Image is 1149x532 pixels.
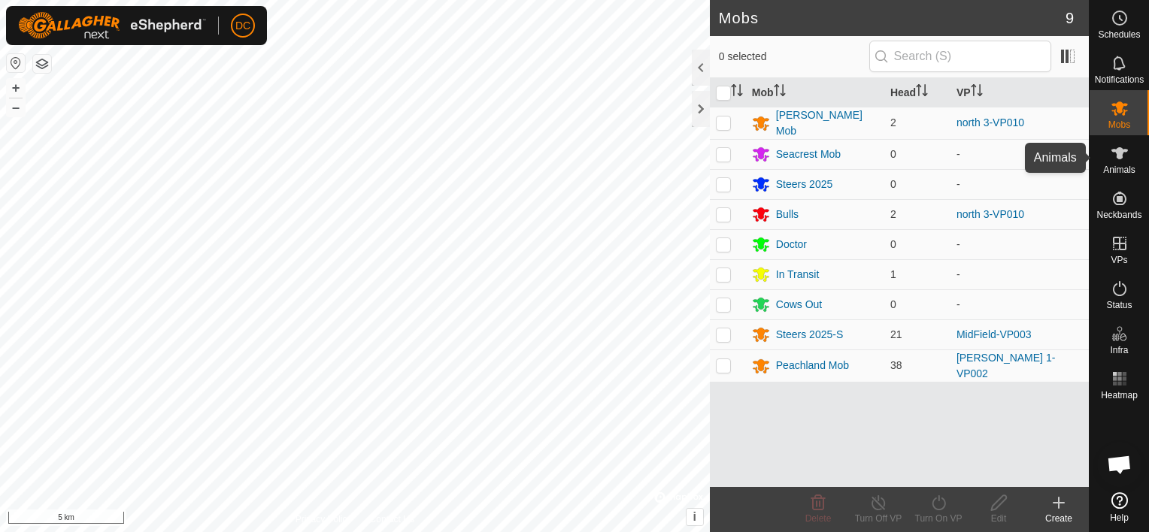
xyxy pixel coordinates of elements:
[776,327,844,343] div: Steers 2025-S
[1066,7,1074,29] span: 9
[746,78,884,107] th: Mob
[956,208,1024,220] a: north 3-VP010
[731,86,743,98] p-sorticon: Activate to sort
[776,177,833,192] div: Steers 2025
[869,41,1051,72] input: Search (S)
[776,147,841,162] div: Seacrest Mob
[1095,75,1144,84] span: Notifications
[848,512,908,525] div: Turn Off VP
[235,18,250,34] span: DC
[1110,346,1128,355] span: Infra
[908,512,969,525] div: Turn On VP
[7,98,25,116] button: –
[370,512,414,526] a: Contact Us
[776,358,849,373] div: Peachland Mob
[956,352,1055,379] a: [PERSON_NAME] 1-VP002
[890,268,896,280] span: 1
[296,512,352,526] a: Privacy Policy
[1103,165,1135,174] span: Animals
[805,513,832,524] span: Delete
[884,78,950,107] th: Head
[950,289,1089,319] td: -
[890,208,896,220] span: 2
[956,328,1032,340] a: MidField-VP003
[969,512,1029,525] div: Edit
[916,86,928,98] p-sorticon: Activate to sort
[890,328,902,340] span: 21
[1110,513,1129,522] span: Help
[971,86,983,98] p-sorticon: Activate to sort
[956,116,1024,128] a: north 3-VP010
[1108,120,1130,129] span: Mobs
[776,107,878,139] div: [PERSON_NAME] Mob
[776,297,822,313] div: Cows Out
[950,169,1089,199] td: -
[890,148,896,160] span: 0
[774,86,786,98] p-sorticon: Activate to sort
[1098,30,1140,39] span: Schedules
[890,359,902,371] span: 38
[7,79,25,97] button: +
[890,298,896,310] span: 0
[950,229,1089,259] td: -
[18,12,206,39] img: Gallagher Logo
[950,139,1089,169] td: -
[33,55,51,73] button: Map Layers
[1029,512,1089,525] div: Create
[693,510,696,523] span: i
[776,207,799,222] div: Bulls
[1097,442,1142,487] a: Open chat
[687,509,703,525] button: i
[719,49,869,65] span: 0 selected
[1090,486,1149,528] a: Help
[890,178,896,190] span: 0
[1111,255,1127,264] span: VPs
[719,9,1066,27] h2: Mobs
[1101,391,1138,400] span: Heatmap
[7,54,25,72] button: Reset Map
[890,238,896,250] span: 0
[776,237,807,252] div: Doctor
[776,267,820,283] div: In Transit
[890,116,896,128] span: 2
[1106,301,1132,310] span: Status
[950,259,1089,289] td: -
[1096,210,1141,219] span: Neckbands
[950,78,1089,107] th: VP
